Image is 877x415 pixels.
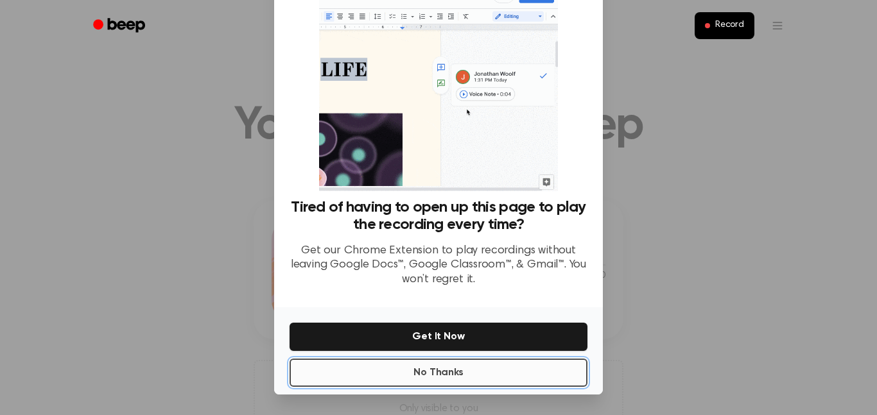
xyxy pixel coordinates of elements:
[290,199,587,233] h3: Tired of having to open up this page to play the recording every time?
[290,244,587,287] p: Get our Chrome Extension to play recordings without leaving Google Docs™, Google Classroom™, & Gm...
[695,12,754,39] button: Record
[84,13,157,38] a: Beep
[762,10,793,41] button: Open menu
[290,323,587,351] button: Get It Now
[715,20,744,31] span: Record
[290,359,587,387] button: No Thanks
